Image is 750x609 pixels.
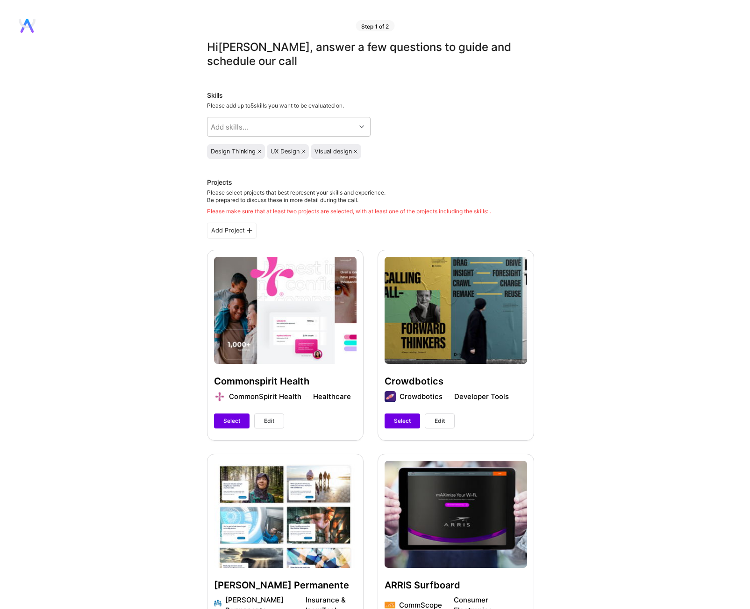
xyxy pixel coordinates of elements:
[254,413,284,428] button: Edit
[214,413,250,428] button: Select
[247,228,252,233] i: icon PlusBlackFlat
[385,413,420,428] button: Select
[211,148,256,155] div: Design Thinking
[207,178,232,187] div: Projects
[207,102,534,109] div: Please add up to 5 skills you want to be evaluated on.
[257,150,261,153] i: icon Close
[207,208,491,215] div: Please make sure that at least two projects are selected, with at least one of the projects inclu...
[207,189,491,215] div: Please select projects that best represent your skills and experience. Be prepared to discuss the...
[354,150,357,153] i: icon Close
[207,91,534,100] div: Skills
[359,124,364,129] i: icon Chevron
[394,417,411,425] span: Select
[223,417,240,425] span: Select
[435,417,445,425] span: Edit
[207,40,534,68] div: Hi [PERSON_NAME] , answer a few questions to guide and schedule our call
[264,417,274,425] span: Edit
[207,223,257,239] div: Add Project
[271,148,300,155] div: UX Design
[314,148,352,155] div: Visual design
[356,20,394,31] div: Step 1 of 2
[211,122,248,132] div: Add skills...
[425,413,455,428] button: Edit
[301,150,305,153] i: icon Close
